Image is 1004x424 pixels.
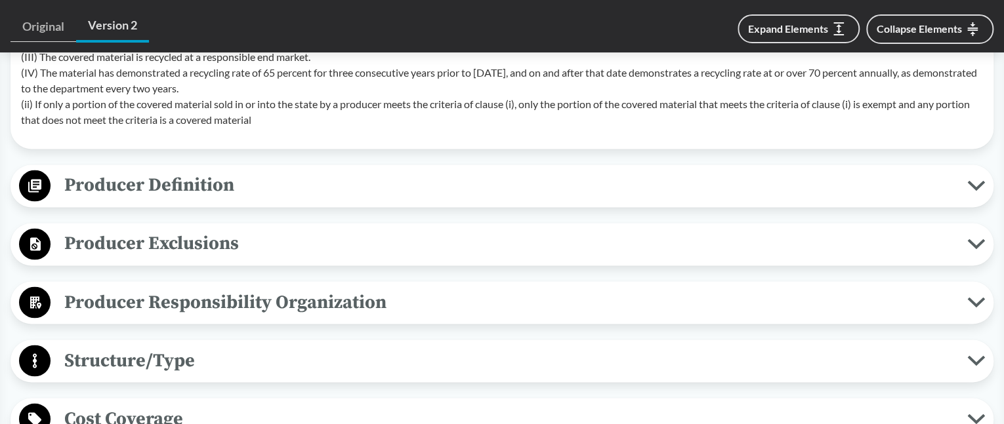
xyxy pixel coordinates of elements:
[21,18,983,128] p: (I) The covered material is not collected through a residential recycling collection service. (II...
[51,170,967,200] span: Producer Definition
[738,14,860,43] button: Expand Elements
[15,227,989,261] button: Producer Exclusions
[51,345,967,375] span: Structure/Type
[15,286,989,319] button: Producer Responsibility Organization
[15,169,989,202] button: Producer Definition
[51,229,967,258] span: Producer Exclusions
[10,12,76,42] a: Original
[866,14,994,44] button: Collapse Elements
[76,10,149,43] a: Version 2
[15,344,989,377] button: Structure/Type
[51,287,967,317] span: Producer Responsibility Organization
